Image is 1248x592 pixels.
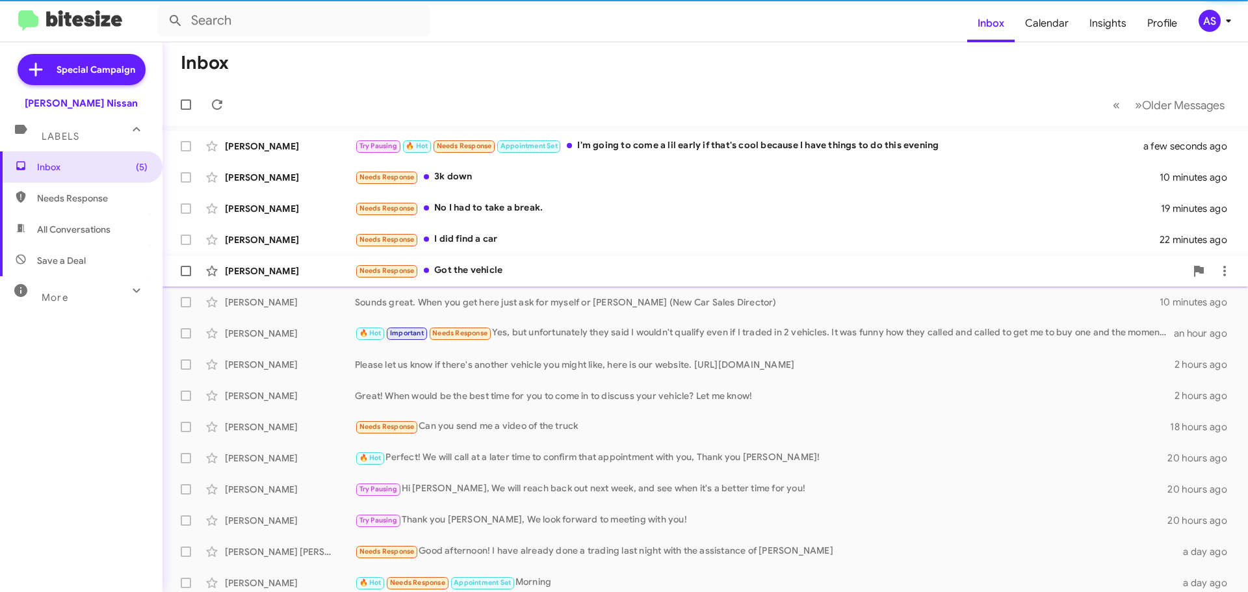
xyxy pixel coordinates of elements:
div: a few seconds ago [1160,140,1238,153]
div: [PERSON_NAME] [225,202,355,215]
div: Morning [355,575,1175,590]
a: Profile [1137,5,1188,42]
span: 🔥 Hot [359,329,382,337]
span: Needs Response [359,235,415,244]
span: All Conversations [37,223,110,236]
a: Inbox [967,5,1015,42]
div: [PERSON_NAME] [225,296,355,309]
span: Special Campaign [57,63,135,76]
div: [PERSON_NAME] [225,171,355,184]
a: Calendar [1015,5,1079,42]
div: Hi [PERSON_NAME], We will reach back out next week, and see when it's a better time for you! [355,482,1167,496]
span: Try Pausing [359,142,397,150]
div: [PERSON_NAME] [225,514,355,527]
span: Try Pausing [359,516,397,524]
div: AS [1199,10,1221,32]
span: More [42,292,68,303]
span: (5) [136,161,148,174]
span: Needs Response [359,266,415,275]
div: [PERSON_NAME] [225,358,355,371]
span: Needs Response [359,422,415,431]
div: Sounds great. When you get here just ask for myself or [PERSON_NAME] (New Car Sales Director) [355,296,1160,309]
span: Needs Response [359,204,415,212]
button: AS [1188,10,1234,32]
div: [PERSON_NAME] [225,264,355,277]
span: « [1113,97,1120,113]
div: 20 hours ago [1167,483,1238,496]
span: Needs Response [37,192,148,205]
a: Special Campaign [18,54,146,85]
div: [PERSON_NAME] [225,327,355,340]
span: Inbox [37,161,148,174]
nav: Page navigation example [1106,92,1232,118]
div: I did find a car [355,232,1160,247]
span: 🔥 Hot [359,578,382,587]
div: Got the vehicle [355,263,1186,278]
div: 10 minutes ago [1160,171,1238,184]
div: [PERSON_NAME] [225,389,355,402]
span: Save a Deal [37,254,86,267]
span: Needs Response [432,329,487,337]
div: Great! When would be the best time for you to come in to discuss your vehicle? Let me know! [355,389,1175,402]
span: Labels [42,131,79,142]
div: 3k down [355,170,1160,185]
div: 20 hours ago [1167,514,1238,527]
button: Next [1127,92,1232,118]
div: [PERSON_NAME] [225,140,355,153]
div: 20 hours ago [1167,452,1238,465]
h1: Inbox [181,53,229,73]
div: [PERSON_NAME] [225,233,355,246]
div: 22 minutes ago [1160,233,1238,246]
div: 10 minutes ago [1160,296,1238,309]
span: Try Pausing [359,485,397,493]
div: 2 hours ago [1175,389,1238,402]
span: Needs Response [390,578,445,587]
a: Insights [1079,5,1137,42]
div: a day ago [1175,545,1238,558]
div: 19 minutes ago [1161,202,1238,215]
div: Thank you [PERSON_NAME], We look forward to meeting with you! [355,513,1167,528]
div: [PERSON_NAME] [225,420,355,433]
span: Needs Response [359,173,415,181]
div: [PERSON_NAME] [225,483,355,496]
div: [PERSON_NAME] Nissan [25,97,138,110]
div: No I had to take a break. [355,201,1161,216]
span: 🔥 Hot [406,142,428,150]
span: 🔥 Hot [359,454,382,462]
span: Needs Response [437,142,492,150]
div: [PERSON_NAME] [PERSON_NAME] [225,545,355,558]
div: 18 hours ago [1170,420,1238,433]
div: a day ago [1175,576,1238,589]
div: [PERSON_NAME] [225,452,355,465]
div: [PERSON_NAME] [225,576,355,589]
button: Previous [1105,92,1128,118]
span: Important [390,329,424,337]
div: Perfect! We will call at a later time to confirm that appointment with you, Thank you [PERSON_NAME]! [355,450,1167,465]
div: 2 hours ago [1175,358,1238,371]
div: an hour ago [1174,327,1238,340]
div: Yes, but unfortunately they said I wouldn't qualify even if I traded in 2 vehicles. It was funny ... [355,326,1174,341]
div: Please let us know if there's another vehicle you might like, here is our website. [URL][DOMAIN_N... [355,358,1175,371]
span: Needs Response [359,547,415,556]
div: Can you send me a video of the truck [355,419,1170,434]
span: Appointment Set [500,142,558,150]
span: » [1135,97,1142,113]
div: Good afternoon! I have already done a trading last night with the assistance of [PERSON_NAME] [355,544,1175,559]
span: Older Messages [1142,98,1225,112]
div: I'm going to come a lil early if that's cool because I have things to do this evening [355,138,1160,153]
span: Appointment Set [454,578,511,587]
input: Search [157,5,430,36]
